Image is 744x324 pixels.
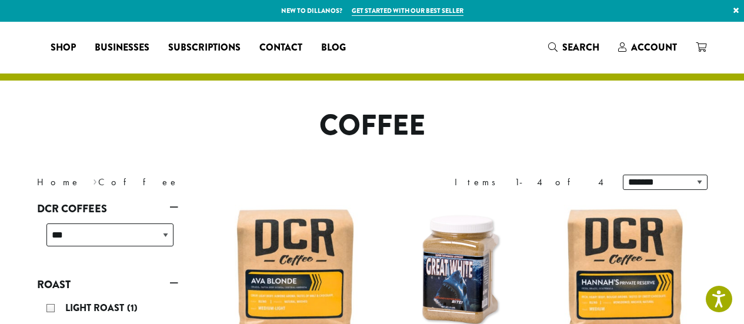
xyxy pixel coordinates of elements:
[37,219,178,260] div: DCR Coffees
[41,38,85,57] a: Shop
[168,41,241,55] span: Subscriptions
[65,301,127,315] span: Light Roast
[127,301,138,315] span: (1)
[37,176,81,188] a: Home
[352,6,463,16] a: Get started with our best seller
[51,41,76,55] span: Shop
[259,41,302,55] span: Contact
[321,41,346,55] span: Blog
[95,41,149,55] span: Businesses
[37,175,355,189] nav: Breadcrumb
[631,41,677,54] span: Account
[37,275,178,295] a: Roast
[37,199,178,219] a: DCR Coffees
[455,175,605,189] div: Items 1-4 of 4
[539,38,609,57] a: Search
[562,41,599,54] span: Search
[93,171,97,189] span: ›
[28,109,716,143] h1: Coffee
